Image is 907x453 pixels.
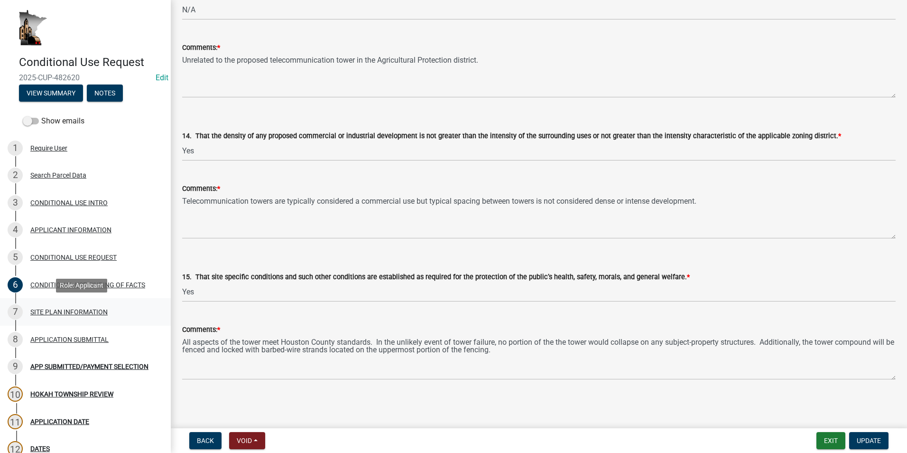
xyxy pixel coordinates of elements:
[30,336,109,343] div: APPLICATION SUBMITTAL
[30,172,86,179] div: Search Parcel Data
[30,363,148,370] div: APP SUBMITTED/PAYMENT SELECTION
[816,432,845,449] button: Exit
[8,168,23,183] div: 2
[87,90,123,97] wm-modal-confirm: Notes
[229,432,265,449] button: Void
[30,254,117,261] div: CONDITIONAL USE REQUEST
[8,141,23,156] div: 1
[182,327,220,333] label: Comments:
[30,445,50,452] div: DATES
[8,222,23,237] div: 4
[156,73,168,82] wm-modal-confirm: Edit Application Number
[8,332,23,347] div: 8
[30,282,145,288] div: CONDITIONAL USE FINDING OF FACTS
[19,85,83,102] button: View Summary
[857,437,881,444] span: Update
[8,250,23,265] div: 5
[189,432,222,449] button: Back
[237,437,252,444] span: Void
[182,186,220,192] label: Comments:
[182,274,690,281] label: 15. That site specific conditions and such other conditions are established as required for the p...
[8,387,23,402] div: 10
[30,391,113,397] div: HOKAH TOWNSHIP REVIEW
[156,73,168,82] a: Edit
[19,90,83,97] wm-modal-confirm: Summary
[19,73,152,82] span: 2025-CUP-482620
[23,115,84,127] label: Show emails
[19,10,47,46] img: Houston County, Minnesota
[56,279,107,293] div: Role: Applicant
[182,133,841,140] label: 14. That the density of any proposed commercial or industrial development is not greater than the...
[8,277,23,293] div: 6
[8,195,23,210] div: 3
[30,226,111,233] div: APPLICANT INFORMATION
[30,199,108,206] div: CONDITIONAL USE INTRO
[8,414,23,429] div: 11
[197,437,214,444] span: Back
[30,309,108,315] div: SITE PLAN INFORMATION
[19,56,163,69] h4: Conditional Use Request
[8,304,23,320] div: 7
[87,85,123,102] button: Notes
[30,418,89,425] div: APPLICATION DATE
[182,45,220,51] label: Comments:
[30,145,67,151] div: Require User
[849,432,888,449] button: Update
[8,359,23,374] div: 9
